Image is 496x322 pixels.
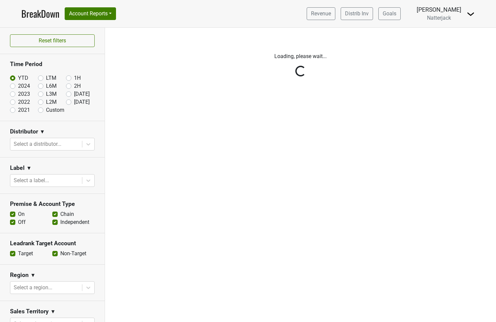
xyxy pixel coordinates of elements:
[307,7,335,20] a: Revenue
[116,52,486,60] p: Loading, please wait...
[341,7,373,20] a: Distrib Inv
[417,5,461,14] div: [PERSON_NAME]
[427,15,451,21] span: Natterjack
[378,7,401,20] a: Goals
[65,7,116,20] button: Account Reports
[467,10,475,18] img: Dropdown Menu
[21,7,59,21] a: BreakDown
